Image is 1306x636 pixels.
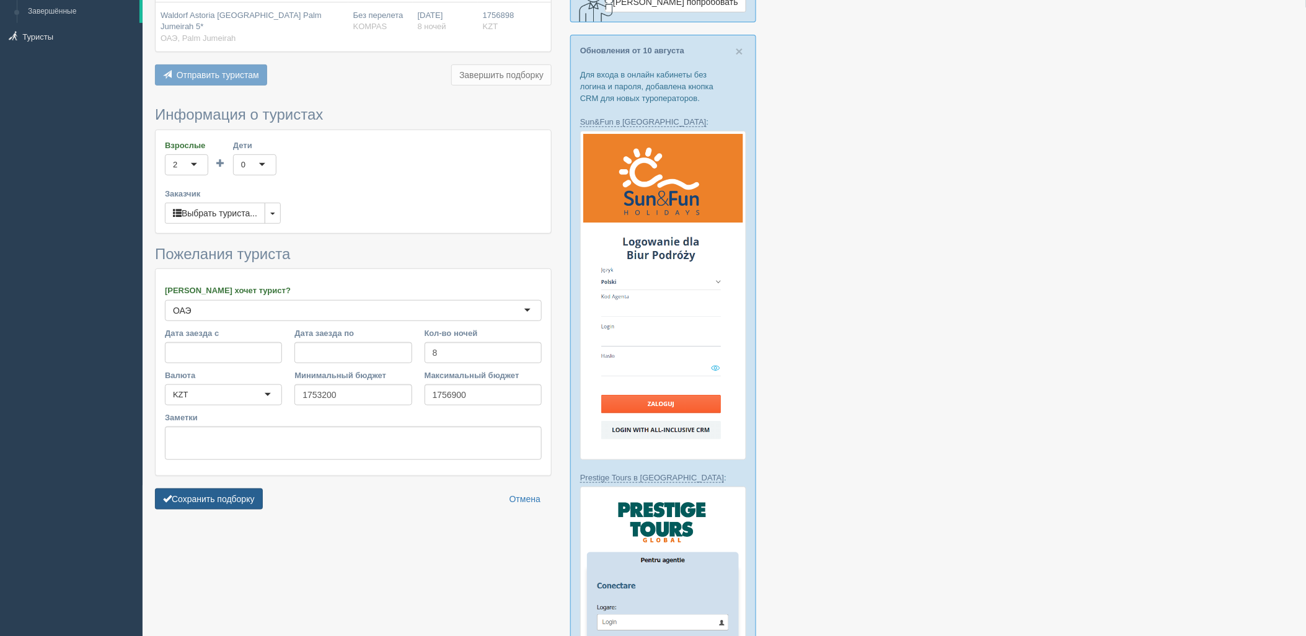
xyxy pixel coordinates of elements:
[580,117,707,127] a: Sun&Fun в [GEOGRAPHIC_DATA]
[173,159,177,171] div: 2
[483,11,514,20] span: 1756898
[165,139,208,151] label: Взрослые
[173,304,192,317] div: ОАЭ
[425,342,542,363] input: 7-10 или 7,10,14
[155,488,263,510] button: Сохранить подборку
[165,188,542,200] label: Заказчик
[418,10,473,33] div: [DATE]
[165,369,282,381] label: Валюта
[165,285,542,296] label: [PERSON_NAME] хочет турист?
[580,472,746,484] p: :
[161,33,236,43] span: ОАЭ, Palm Jumeirah
[451,64,552,86] button: Завершить подборку
[353,10,408,33] div: Без перелета
[580,473,724,483] a: Prestige Tours в [GEOGRAPHIC_DATA]
[22,1,139,23] a: Завершённые
[736,44,743,58] span: ×
[736,45,743,58] button: Close
[418,22,446,31] span: 8 ночей
[425,369,542,381] label: Максимальный бюджет
[155,107,552,123] h3: Информация о туристах
[165,203,265,224] button: Выбрать туриста...
[165,327,282,339] label: Дата заезда с
[173,389,188,401] div: KZT
[353,22,387,31] span: KOMPAS
[241,159,245,171] div: 0
[501,488,549,510] a: Отмена
[580,131,746,460] img: sun-fun-%D0%BB%D0%BE%D0%B3%D1%96%D0%BD-%D1%87%D0%B5%D1%80%D0%B5%D0%B7-%D1%81%D1%80%D0%BC-%D0%B4%D...
[155,245,290,262] span: Пожелания туриста
[425,327,542,339] label: Кол-во ночей
[580,116,746,128] p: :
[177,70,259,80] span: Отправить туристам
[294,369,412,381] label: Минимальный бюджет
[483,22,498,31] span: KZT
[165,412,542,423] label: Заметки
[161,11,322,32] span: Waldorf Astoria [GEOGRAPHIC_DATA] Palm Jumeirah 5*
[233,139,276,151] label: Дети
[294,327,412,339] label: Дата заезда по
[155,64,267,86] button: Отправить туристам
[580,46,684,55] a: Обновления от 10 августа
[580,69,746,104] p: Для входа в онлайн кабинеты без логина и пароля, добавлена кнопка CRM для новых туроператоров.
